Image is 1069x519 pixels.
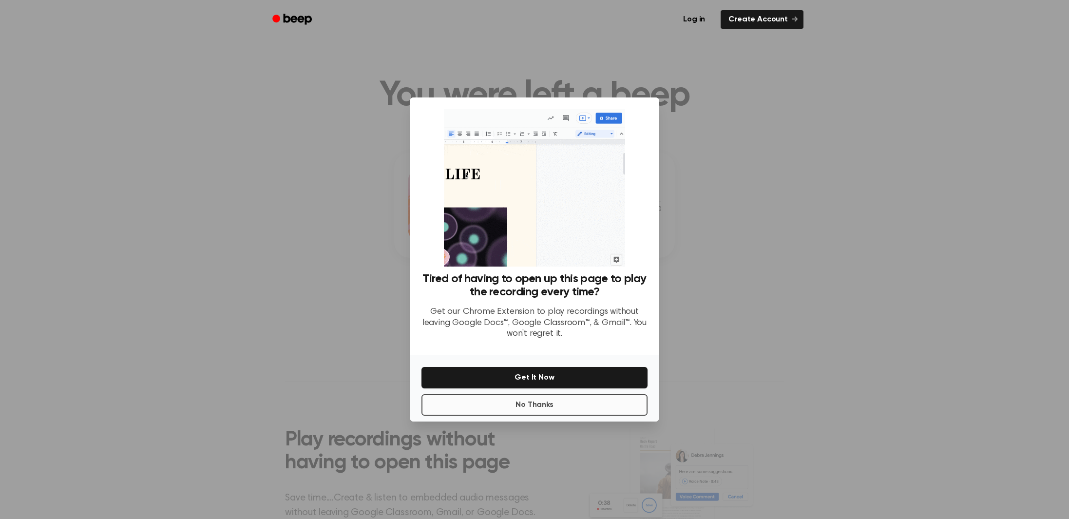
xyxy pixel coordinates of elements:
button: Get It Now [421,367,648,388]
img: Beep extension in action [444,109,625,267]
h3: Tired of having to open up this page to play the recording every time? [421,272,648,299]
a: Beep [266,10,321,29]
p: Get our Chrome Extension to play recordings without leaving Google Docs™, Google Classroom™, & Gm... [421,307,648,340]
a: Create Account [721,10,803,29]
button: No Thanks [421,394,648,416]
a: Log in [673,8,715,31]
